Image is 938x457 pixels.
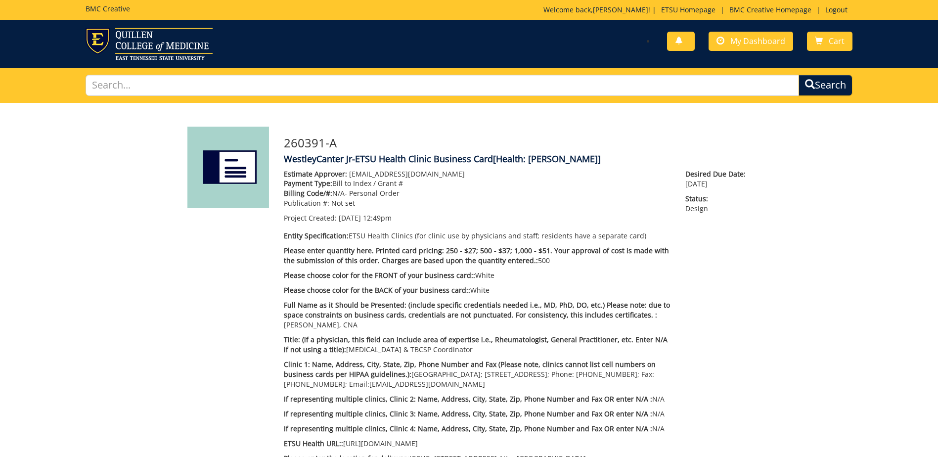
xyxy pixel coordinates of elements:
a: [PERSON_NAME] [593,5,648,14]
span: My Dashboard [730,36,785,46]
p: Welcome back, ! | | | [543,5,852,15]
p: N/A- Personal Order [284,188,671,198]
span: Full Name as it Should be Presented: (include specific credentials needed i.e., MD, PhD, DO, etc.... [284,300,670,320]
img: ETSU logo [86,28,213,60]
p: White [284,285,671,295]
p: ETSU Health Clinics (for clinic use by physicians and staff; residents have a separate card) [284,231,671,241]
span: Publication #: [284,198,329,208]
span: Cart [829,36,845,46]
span: If representing multiple clinics, Clinic 2: Name, Address, City, State, Zip, Phone Number and Fax... [284,394,652,404]
p: N/A [284,409,671,419]
span: [Health: [PERSON_NAME]] [493,153,601,165]
p: [MEDICAL_DATA] & TBCSP Coordinator [284,335,671,355]
p: 500 [284,246,671,266]
p: [URL][DOMAIN_NAME] [284,439,671,449]
a: My Dashboard [709,32,793,51]
input: Search... [86,75,799,96]
span: Please enter quantity here. Printed card pricing: 250 - $27; 500 - $37; 1,000 - $51. Your approva... [284,246,669,265]
p: [PERSON_NAME], CNA [284,300,671,330]
span: Payment Type: [284,179,332,188]
a: Cart [807,32,852,51]
img: Product featured image [187,127,269,208]
span: ETSU Health URL:: [284,439,343,448]
span: [DATE] 12:49pm [339,213,392,223]
p: N/A [284,394,671,404]
span: Desired Due Date: [685,169,751,179]
span: If representing multiple clinics, Clinic 4: Name, Address, City, State, Zip, Phone Number and Fax... [284,424,652,433]
span: Billing Code/#: [284,188,332,198]
span: If representing multiple clinics, Clinic 3: Name, Address, City, State, Zip, Phone Number and Fax... [284,409,652,418]
p: Design [685,194,751,214]
a: ETSU Homepage [656,5,720,14]
p: N/A [284,424,671,434]
h4: WestleyCanter Jr-ETSU Health Clinic Business Card [284,154,751,164]
span: Estimate Approver: [284,169,347,179]
h3: 260391-A [284,137,751,149]
button: Search [799,75,852,96]
p: White [284,271,671,280]
p: [DATE] [685,169,751,189]
a: Logout [820,5,852,14]
span: Not set [331,198,355,208]
a: BMC Creative Homepage [724,5,816,14]
p: [GEOGRAPHIC_DATA]; [STREET_ADDRESS]; Phone: [PHONE_NUMBER]; Fax: [PHONE_NUMBER]; Email: [EMAIL_AD... [284,360,671,389]
span: Entity Specification: [284,231,349,240]
span: Project Created: [284,213,337,223]
span: Title: (if a physician, this field can include area of expertise i.e., Rheumatologist, General Pr... [284,335,668,354]
span: Please choose color for the BACK of your business card:: [284,285,470,295]
span: Status: [685,194,751,204]
h5: BMC Creative [86,5,130,12]
span: Clinic 1: Name, Address, City, State, Zip, Phone Number and Fax (Please note, clinics cannot list... [284,360,656,379]
span: Please choose color for the FRONT of your business card:: [284,271,475,280]
p: Bill to Index / Grant # [284,179,671,188]
p: [EMAIL_ADDRESS][DOMAIN_NAME] [284,169,671,179]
